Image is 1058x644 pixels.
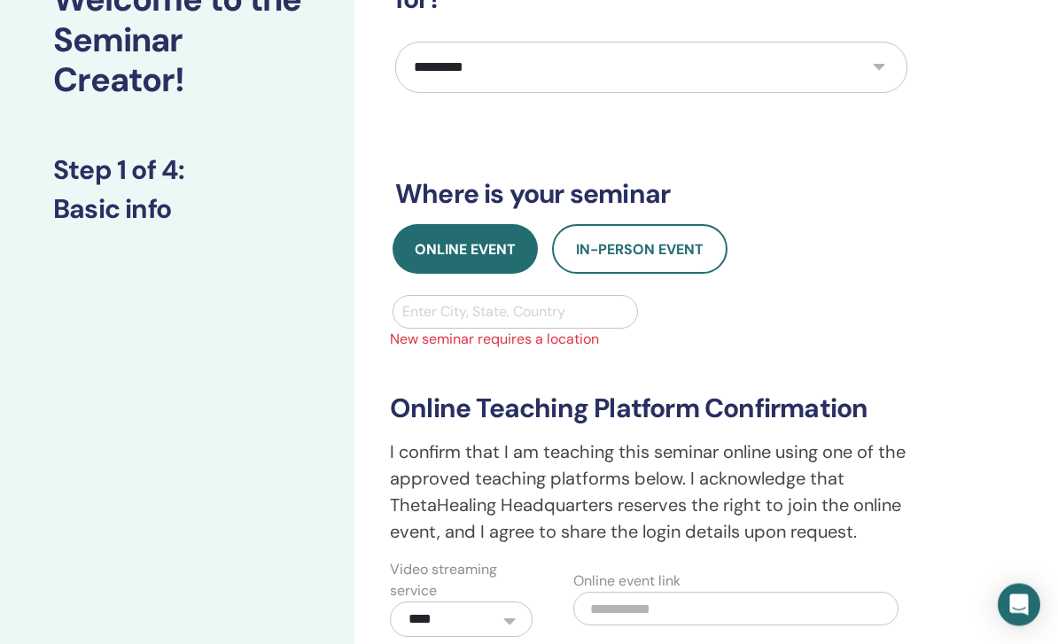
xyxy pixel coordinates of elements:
[390,393,913,425] h3: Online Teaching Platform Confirmation
[395,179,907,211] h3: Where is your seminar
[576,241,704,260] span: In-Person Event
[390,560,533,602] label: Video streaming service
[390,439,913,546] p: I confirm that I am teaching this seminar online using one of the approved teaching platforms bel...
[552,225,727,275] button: In-Person Event
[393,225,538,275] button: Online Event
[53,194,301,226] h3: Basic info
[573,571,681,593] label: Online event link
[53,155,301,187] h3: Step 1 of 4 :
[415,241,516,260] span: Online Event
[998,584,1040,626] div: Open Intercom Messenger
[379,330,923,351] span: New seminar requires a location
